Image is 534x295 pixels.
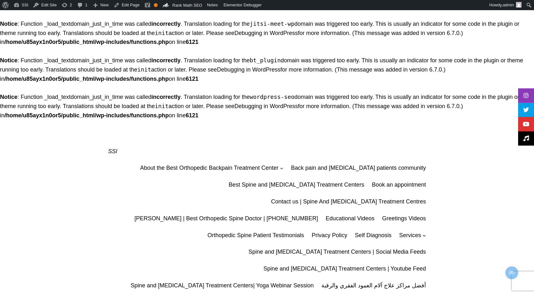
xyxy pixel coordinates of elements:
[422,234,426,237] button: Services submenu
[271,197,426,206] a: Contact us | Spine And [MEDICAL_DATA] Treatment Centres
[151,57,181,64] strong: incorrectly
[186,39,198,45] b: 6121
[399,231,421,240] a: Services
[355,231,392,240] a: Self Diagnosis
[186,76,198,82] b: 6121
[131,281,314,290] a: Spine and [MEDICAL_DATA] Treatment Centers| Yoga Webinar Session
[234,30,298,36] a: Debugging in WordPress
[155,103,168,109] code: init
[264,264,426,273] a: Spine and [MEDICAL_DATA] Treatment Centers | Youtube Feed
[312,231,347,240] a: Privacy Policy
[151,21,181,27] strong: incorrectly
[372,180,426,189] a: Book an appointment
[140,163,278,173] a: About the Best Orthopedic Backpain Treatment Center
[325,214,374,223] a: Educational Videos
[151,94,181,100] strong: incorrectly
[250,93,294,100] code: wordpress-seo
[503,3,514,7] span: admin
[4,76,169,82] b: /home/u85ayx1n0or5/public_html/wp-includes/functions.php
[137,66,151,73] code: init
[217,66,280,73] a: Debugging in WordPress
[4,39,169,45] b: /home/u85ayx1n0or5/public_html/wp-includes/functions.php
[234,103,298,109] a: Debugging in WordPress
[186,112,198,119] b: 6121
[382,214,426,223] a: Greetings Videos
[155,30,168,36] code: init
[208,231,304,240] a: Orthopedic Spine Patient Testimonials
[250,57,281,64] code: bt_plugin
[154,3,158,7] div: OK
[280,166,284,170] button: About the Best Orthopedic Backpain Treatment Center submenu
[505,266,518,279] span: Edit/Preview
[134,214,318,223] a: [PERSON_NAME] | Best Orthopedic Spine Doctor | [PHONE_NUMBER]
[4,112,169,119] b: /home/u85ayx1n0or5/public_html/wp-includes/functions.php
[229,180,364,189] a: Best Spine and [MEDICAL_DATA] Treatment Centers
[250,20,294,27] code: jitsi-meet-wp
[291,163,426,173] a: Back pain and [MEDICAL_DATA] patients community
[249,247,426,257] a: Spine and [MEDICAL_DATA] Treatment Centers | Social Media Feeds
[172,3,202,8] span: Rank Math SEO
[108,148,117,154] a: SSI
[321,281,426,290] a: أفضل مراكز علاج آلام العمود الفقري والرقبة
